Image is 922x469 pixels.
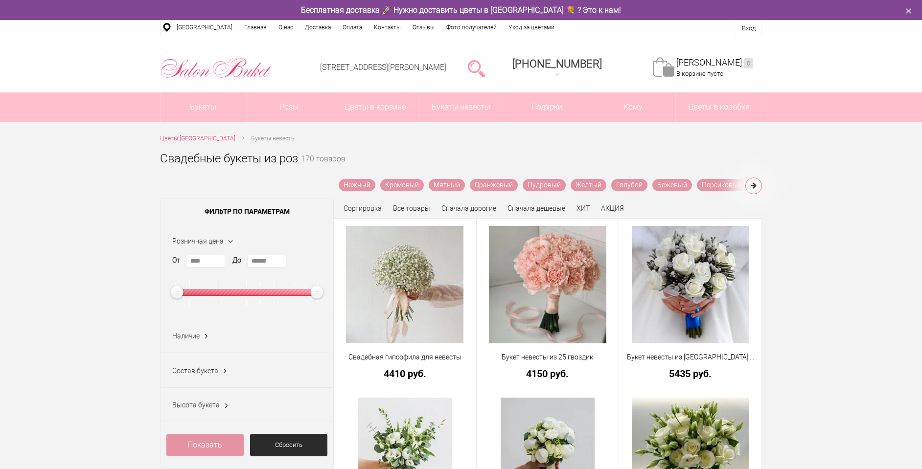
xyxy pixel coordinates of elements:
[160,150,298,167] h1: Свадебные букеты из роз
[172,255,180,266] label: От
[273,20,299,35] a: О нас
[393,204,430,212] a: Все товары
[250,434,327,456] a: Сбросить
[161,199,333,223] span: Фильтр по параметрам
[299,20,337,35] a: Доставка
[172,332,200,340] span: Наличие
[232,255,241,266] label: До
[483,352,613,362] a: Букет невесты из 25 гвоздик
[418,92,504,122] a: Букеты невесты
[503,20,560,35] a: Уход за цветами
[301,156,346,179] small: 170 товаров
[429,179,465,191] a: Мятный
[320,63,446,72] a: [STREET_ADDRESS][PERSON_NAME]
[407,20,440,35] a: Отзывы
[571,179,606,191] a: Желтый
[368,20,407,35] a: Контакты
[625,368,755,379] a: 5435 руб.
[344,204,382,212] span: Сортировка
[590,92,676,122] span: Кому
[625,352,755,362] a: Букет невесты из [GEOGRAPHIC_DATA] и белых роз
[380,179,424,191] a: Кремовый
[652,179,692,191] a: Бежевый
[332,92,418,122] a: Цветы в корзине
[441,204,496,212] a: Сначала дорогие
[744,58,753,68] ins: 0
[440,20,503,35] a: Фото получателей
[676,57,753,68] a: [PERSON_NAME]
[238,20,273,35] a: Главная
[576,204,590,212] a: ХИТ
[676,70,723,77] span: В корзине пусто
[697,179,747,191] a: Персиковый
[507,204,565,212] a: Сначала дешевые
[247,92,332,122] a: Розы
[160,55,272,81] img: Цветы Нижний Новгород
[337,20,368,35] a: Оплата
[483,368,613,379] a: 4150 руб.
[161,92,246,122] a: Букеты
[632,226,749,343] img: Букет невесты из брунии и белых роз
[601,204,624,212] a: АКЦИЯ
[172,237,224,245] span: Розничная цена
[742,24,756,32] a: Вход
[470,179,518,191] a: Оранжевый
[340,368,470,379] a: 4410 руб.
[339,179,375,191] a: Нежный
[676,92,761,122] a: Цветы в коробке
[523,179,566,191] a: Пудровый
[172,367,218,375] span: Состав букета
[166,434,244,456] a: Показать
[489,226,606,343] img: Букет невесты из 25 гвоздик
[504,92,590,122] a: Подарки
[507,54,608,82] a: [PHONE_NUMBER]
[171,20,238,35] a: [GEOGRAPHIC_DATA]
[340,352,470,362] a: Свадебная гипсофила для невесты
[251,135,296,142] span: Букеты невесты
[346,226,463,343] img: Свадебная гипсофила для невесты
[172,401,220,409] span: Высота букета
[512,58,602,70] span: [PHONE_NUMBER]
[611,179,647,191] a: Голубой
[160,135,235,142] span: Цветы [GEOGRAPHIC_DATA]
[153,5,769,15] div: Бесплатная доставка 🚀 Нужно доставить цветы в [GEOGRAPHIC_DATA] 💐 ? Это к нам!
[160,134,235,144] a: Цветы [GEOGRAPHIC_DATA]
